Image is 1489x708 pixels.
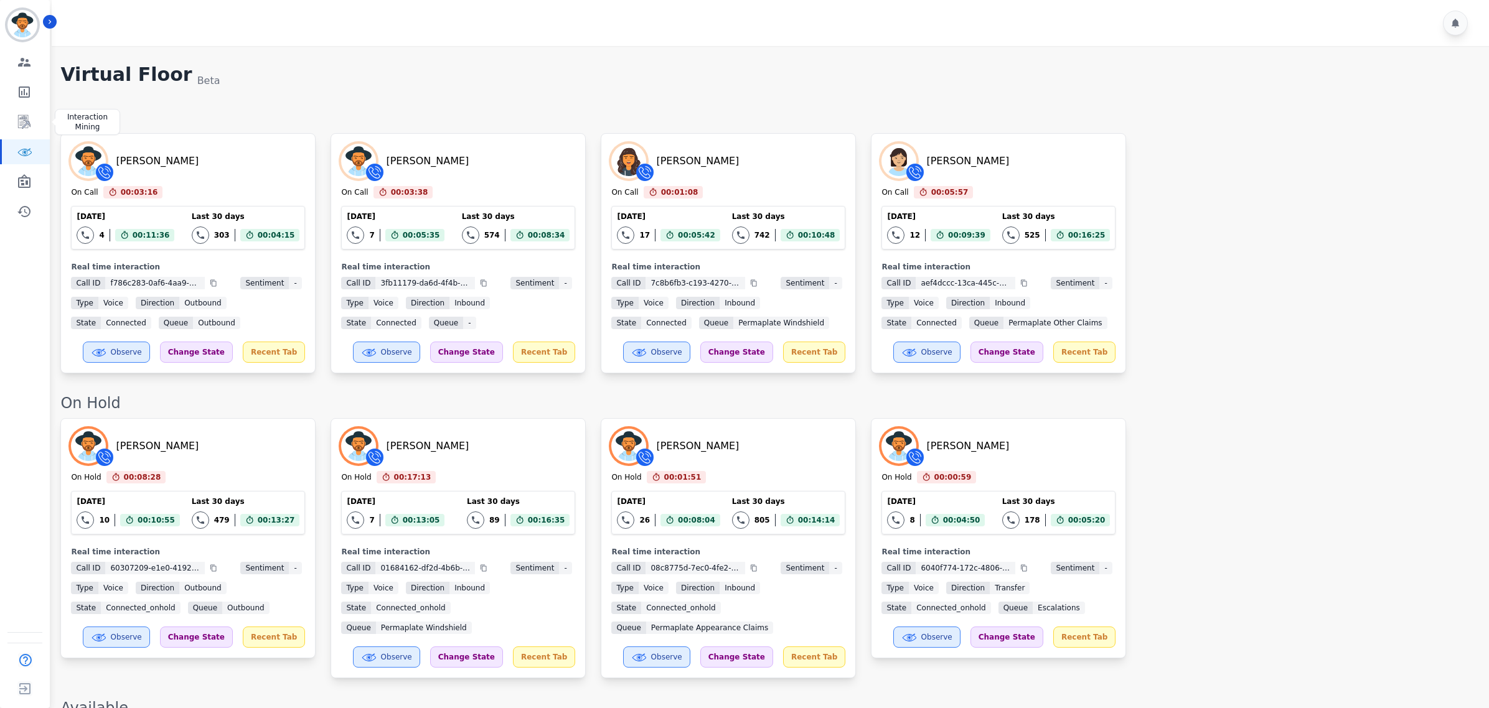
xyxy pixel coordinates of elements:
[699,317,733,329] span: Queue
[341,472,371,483] div: On Hold
[136,582,179,594] span: Direction
[990,582,1030,594] span: transfer
[101,317,151,329] span: connected
[406,297,449,309] span: Direction
[188,602,222,614] span: Queue
[258,229,295,241] span: 00:04:15
[341,144,376,179] img: Avatar
[353,646,420,668] button: Observe
[83,342,150,363] button: Observe
[946,297,990,309] span: Direction
[197,73,220,88] div: Beta
[926,154,1009,169] div: [PERSON_NAME]
[71,582,98,594] span: Type
[462,212,570,221] div: Last 30 days
[214,230,230,240] div: 303
[341,262,575,272] div: Real time interaction
[1002,496,1111,506] div: Last 30 days
[732,212,840,221] div: Last 30 days
[911,317,962,329] span: connected
[98,582,128,594] span: voice
[754,515,770,525] div: 805
[369,230,374,240] div: 7
[403,229,440,241] span: 00:05:35
[1068,514,1106,526] span: 00:05:20
[371,602,450,614] span: connected_onhold
[623,342,690,363] button: Observe
[369,515,374,525] div: 7
[341,317,371,329] span: State
[881,472,911,483] div: On Hold
[720,297,760,309] span: inbound
[916,562,1015,574] span: 6040f774-172c-4806-aab9-812eb547aa22
[921,347,952,357] span: Observe
[133,229,170,241] span: 00:11:36
[881,317,911,329] span: State
[700,342,773,363] div: Change State
[881,277,916,289] span: Call ID
[990,297,1030,309] span: inbound
[240,277,289,289] span: Sentiment
[700,646,773,668] div: Change State
[513,342,575,363] div: Recent Tab
[192,496,300,506] div: Last 30 days
[341,582,369,594] span: Type
[1003,317,1107,329] span: Permaplate Other Claims
[289,277,301,289] span: -
[341,187,368,198] div: On Call
[881,429,916,463] img: Avatar
[641,602,720,614] span: connected_onhold
[510,562,559,574] span: Sentiment
[83,626,150,648] button: Observe
[71,429,106,463] img: Avatar
[60,63,192,88] h1: Virtual Floor
[639,297,669,309] span: voice
[651,347,682,357] span: Observe
[289,562,301,574] span: -
[611,262,845,272] div: Real time interaction
[611,622,646,634] span: Queue
[192,212,300,221] div: Last 30 days
[394,471,431,483] span: 00:17:13
[611,602,641,614] span: State
[611,317,641,329] span: State
[783,646,845,668] div: Recent Tab
[720,582,760,594] span: inbound
[676,582,720,594] span: Direction
[116,154,199,169] div: [PERSON_NAME]
[193,317,240,329] span: Outbound
[60,393,1477,413] div: On Hold
[931,186,969,198] span: 00:05:57
[463,317,476,329] span: -
[611,547,845,557] div: Real time interaction
[641,317,692,329] span: connected
[449,297,490,309] span: inbound
[71,187,98,198] div: On Call
[909,230,920,240] div: 12
[71,562,105,574] span: Call ID
[406,582,449,594] span: Direction
[678,514,715,526] span: 00:08:04
[71,317,101,329] span: State
[105,562,205,574] span: 60307209-e1e0-4192-a784-c83c8c39f79d
[661,186,698,198] span: 00:01:08
[71,602,101,614] span: State
[371,317,421,329] span: connected
[111,347,142,357] span: Observe
[369,297,398,309] span: voice
[754,230,770,240] div: 742
[934,471,972,483] span: 00:00:59
[948,229,985,241] span: 00:09:39
[881,297,909,309] span: Type
[429,317,463,329] span: Queue
[909,515,914,525] div: 8
[484,230,500,240] div: 574
[656,439,739,454] div: [PERSON_NAME]
[71,472,101,483] div: On Hold
[341,429,376,463] img: Avatar
[611,429,646,463] img: Avatar
[513,646,575,668] div: Recent Tab
[258,514,295,526] span: 00:13:27
[138,514,175,526] span: 00:10:55
[467,496,570,506] div: Last 30 days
